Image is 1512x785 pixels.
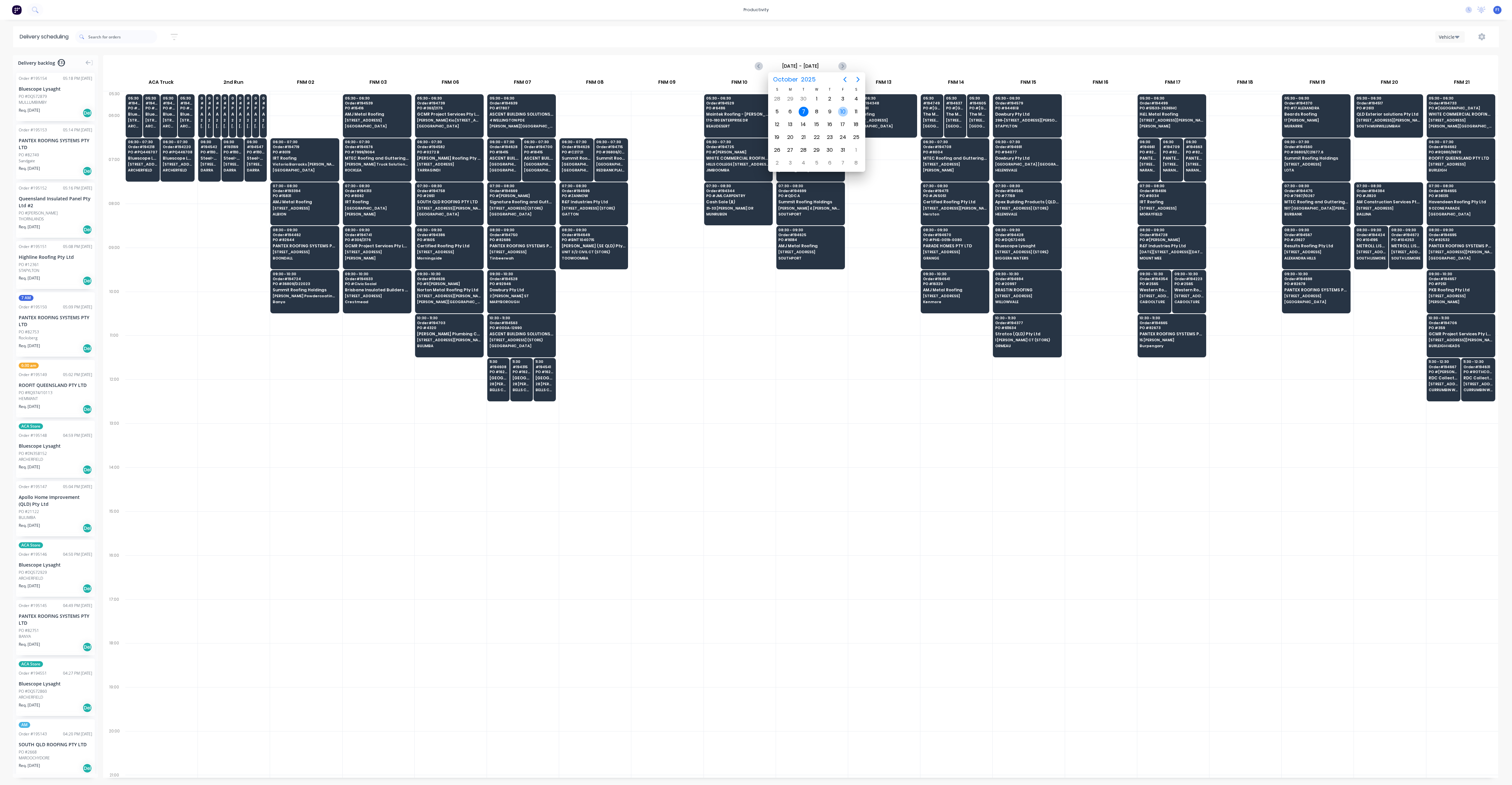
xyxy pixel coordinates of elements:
div: M [784,87,797,92]
span: 29 CORYMBIA PL (STORE) [247,118,249,122]
span: [STREET_ADDRESS] [923,118,941,122]
span: PO # C21721 [562,150,591,154]
span: Order # 194719 [273,145,336,149]
span: 05:30 [231,96,234,100]
div: T [797,87,810,92]
div: MULLUMBIMBY [19,100,92,105]
button: Vehicle [1435,31,1465,43]
span: 05:30 - 06:30 [1429,96,1492,100]
span: Delivery backlog [18,59,55,66]
span: 05:30 - 06:30 [851,96,914,100]
div: FNM 18 [1209,77,1281,91]
span: Apollo Home Improvement (QLD) Pty Ltd [262,112,265,116]
span: 29 CORYMBIA PL (STORE) [216,118,219,122]
div: Thursday, October 9, 2025 [825,107,835,117]
div: Today, Friday, October 10, 2025 [838,107,848,117]
span: [PERSON_NAME][GEOGRAPHIC_DATA] [490,124,553,128]
span: MURARRIE [1284,124,1348,128]
div: Saturday, October 4, 2025 [851,94,861,104]
span: Order # 194628 [490,145,519,149]
div: W [810,87,823,92]
span: 17 [PERSON_NAME] [1284,118,1348,122]
div: Saturday, October 11, 2025 [851,107,861,117]
span: 06:30 - 07:30 [345,140,409,144]
span: PO # PQ446707 [128,150,157,154]
span: 06:30 [1163,140,1181,144]
span: Maintek Roofing - [PERSON_NAME] [706,112,770,116]
span: PO # 21053 [262,106,265,110]
span: PO # 21008 [208,106,211,110]
span: Order # 194529 [706,101,770,105]
div: FNM 13 [848,77,920,91]
div: ACA Truck [125,77,197,91]
span: 05:30 [254,96,257,100]
span: H&L Metal Roofing [1140,112,1203,116]
button: October2025 [769,74,820,85]
span: 05:30 - 06:30 [417,96,481,100]
span: # 191645 [231,101,234,105]
div: Monday, September 29, 2025 [785,94,795,104]
span: [GEOGRAPHIC_DATA] [923,124,941,128]
span: Order # 194639 [490,101,553,105]
span: # 194663 [1186,145,1204,149]
div: Friday, October 24, 2025 [838,132,848,142]
span: Bluescope Lysaght [145,112,157,116]
span: 29 CORYMBIA PL (STORE) [239,118,241,122]
span: 06:30 - 07:30 [273,140,336,144]
span: PO # 18415 [490,150,519,154]
span: 06:30 [200,140,219,144]
input: Search for orders [88,30,157,43]
span: [PERSON_NAME] [208,124,211,128]
span: Order # 194739 [417,101,481,105]
span: 05:30 [247,96,249,100]
div: Wednesday, October 15, 2025 [812,120,822,129]
span: PO # [GEOGRAPHIC_DATA] [969,106,987,110]
span: 06:30 - 07:30 [706,140,770,144]
div: FNM 14 [920,77,992,91]
span: ASCENT BUILDING SOLUTIONS PTY LTD [490,112,553,116]
span: 05:30 - 06:30 [1356,96,1420,100]
span: 05:30 - 06:30 [1284,96,1348,100]
span: PO # 18415 [524,150,554,154]
span: [GEOGRAPHIC_DATA] [969,124,987,128]
div: Thursday, November 6, 2025 [825,158,835,168]
span: Apollo Home Improvement (QLD) Pty Ltd [200,112,203,116]
span: [PERSON_NAME] [1140,124,1203,128]
span: # 194037 [128,101,140,105]
span: PO # 7999/9064 [345,150,409,154]
div: F [836,87,850,92]
span: AMJ Metal Roofing [345,112,409,116]
span: Bluescope Lysaght [163,112,175,116]
span: 29 CORYMBIA PL (STORE) [208,118,211,122]
span: PO # 17 ALEXANDRA [1284,106,1348,110]
div: PO #DQ572879 [19,94,47,100]
div: S [770,87,784,92]
span: The Mufasa Trust T/AS North Brisbane Metal Roofing Pty Ltd [923,112,941,116]
span: 170-180 ENTERPRISE DR [706,118,770,122]
div: S [850,87,863,92]
span: # 193879 [247,101,249,105]
span: # 194496 [145,101,157,105]
span: Req. [DATE] [19,107,40,113]
div: Del [82,108,92,118]
div: Sunday, November 2, 2025 [772,158,782,168]
span: 06:30 - 07:30 [562,140,591,144]
span: Order # 194220 [163,145,192,149]
span: Order # 194708 [923,145,987,149]
span: PO # 20747 [239,106,241,110]
span: Order # 194676 [345,145,409,149]
span: # 191806 [254,101,257,105]
span: PO # 363/2175 [417,106,481,110]
span: # 194637 [946,101,964,105]
span: # 192603 [223,101,226,105]
span: F1 [1495,7,1500,13]
div: Tuesday, October 7, 2025 [799,107,808,117]
span: 05:30 - 06:30 [1140,96,1203,100]
span: PO # 6486 [706,106,770,110]
span: Order # 194691 [995,145,1059,149]
div: Sunday, October 26, 2025 [772,145,782,155]
span: PO # 20609 [231,106,234,110]
img: Factory [12,5,22,15]
span: 06:30 - 07:30 [923,140,987,144]
div: Thursday, October 23, 2025 [825,132,835,142]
